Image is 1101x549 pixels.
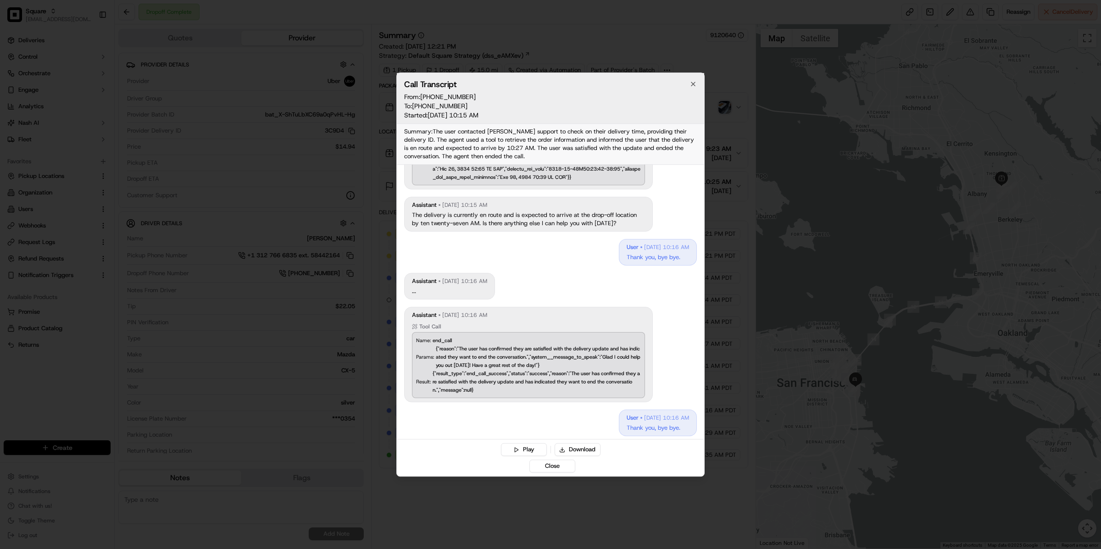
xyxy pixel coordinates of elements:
[31,96,116,104] div: We're available if you need us!
[412,201,437,209] span: assistant
[404,92,697,101] a: From:[PHONE_NUMBER]
[412,287,487,295] p: ...
[9,36,167,51] p: Welcome 👋
[412,323,645,330] div: Tool Call
[9,133,17,141] div: 📗
[433,369,641,394] div: {"result_type":"end_call_success","status":"success","reason":"The user has confirmed they are sa...
[644,244,689,251] span: [DATE] 10:16 AM
[404,101,697,111] a: To:[PHONE_NUMBER]
[404,111,697,120] span: Started: [DATE] 10:15 AM
[412,211,645,227] p: The delivery is currently en route and is expected to arrive at the drop-off location by ten twen...
[555,443,601,456] button: Download
[24,59,165,68] input: Got a question? Start typing here...
[627,243,639,251] span: user
[74,129,151,145] a: 💻API Documentation
[87,133,147,142] span: API Documentation
[65,155,111,162] a: Powered byPylon
[442,311,487,319] span: [DATE] 10:16 AM
[412,277,437,285] span: assistant
[156,90,167,101] button: Start new chat
[18,133,70,142] span: Knowledge Base
[31,87,150,96] div: Start new chat
[501,443,547,456] button: Play
[404,80,697,89] h2: Call Transcript
[442,277,487,285] span: [DATE] 10:16 AM
[436,344,641,369] div: {"reason":"The user has confirmed they are satisfied with the delivery update and has indicated t...
[529,460,575,472] button: Close
[9,87,26,104] img: 1736555255976-a54dd68f-1ca7-489b-9aae-adbdc363a1c4
[627,414,639,422] span: user
[6,129,74,145] a: 📗Knowledge Base
[416,353,434,361] span: Params:
[442,201,487,209] span: [DATE] 10:15 AM
[416,377,431,386] span: Result:
[412,311,437,319] span: assistant
[644,414,689,421] span: [DATE] 10:16 AM
[404,128,697,161] div: Summary: The user contacted [PERSON_NAME] support to check on their delivery time, providing thei...
[627,253,689,261] p: Thank you, bye bye.
[9,9,28,27] img: Nash
[627,424,689,432] p: Thank you, bye bye.
[78,133,85,141] div: 💻
[433,336,452,344] span: end_call
[91,155,111,162] span: Pylon
[416,336,431,344] span: Name:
